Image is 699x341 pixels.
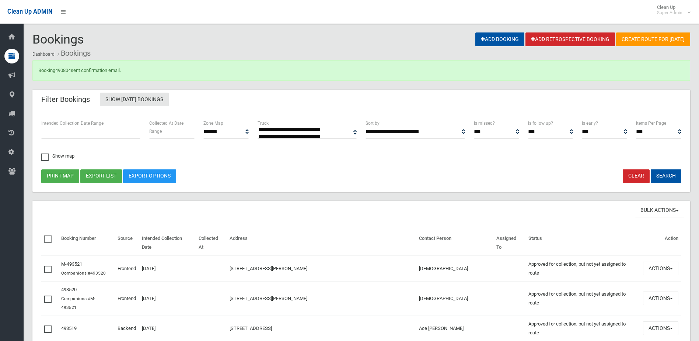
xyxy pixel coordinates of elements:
a: #493520 [88,271,106,276]
th: Contact Person [416,230,494,256]
td: [DATE] [139,316,196,341]
th: Assigned To [493,230,525,256]
td: [DEMOGRAPHIC_DATA] [416,281,494,316]
td: Approved for collection, but not yet assigned to route [525,281,640,316]
button: Actions [643,292,678,305]
th: Source [115,230,139,256]
a: 490804 [55,68,71,73]
button: Actions [643,321,678,335]
button: Actions [643,262,678,275]
td: Frontend [115,256,139,282]
a: M-493521 [61,261,82,267]
td: Approved for collection, but not yet assigned to route [525,316,640,341]
button: Search [651,169,681,183]
a: Clear [623,169,650,183]
a: Show [DATE] Bookings [100,93,169,106]
a: Export Options [123,169,176,183]
small: Super Admin [657,10,682,15]
a: Add Retrospective Booking [525,32,615,46]
a: Add Booking [475,32,524,46]
button: Export list [80,169,122,183]
span: Clean Up [653,4,690,15]
label: Truck [258,119,269,127]
span: Clean Up ADMIN [7,8,52,15]
th: Collected At [196,230,227,256]
a: [STREET_ADDRESS][PERSON_NAME] [230,296,307,301]
small: Companions: [61,296,95,310]
a: [STREET_ADDRESS][PERSON_NAME] [230,266,307,271]
a: [STREET_ADDRESS] [230,325,272,331]
header: Filter Bookings [32,92,99,107]
th: Intended Collection Date [139,230,196,256]
a: Create route for [DATE] [616,32,690,46]
button: Print map [41,169,79,183]
td: [DATE] [139,256,196,282]
span: Show map [41,154,74,158]
td: Frontend [115,281,139,316]
small: Companions: [61,271,107,276]
th: Status [525,230,640,256]
div: Booking sent confirmation email. [32,60,690,81]
a: Dashboard [32,52,55,57]
span: Bookings [32,32,84,46]
a: #M-493521 [61,296,95,310]
a: 493520 [61,287,77,292]
th: Address [227,230,416,256]
td: [DATE] [139,281,196,316]
li: Bookings [56,46,91,60]
td: Backend [115,316,139,341]
td: Ace [PERSON_NAME] [416,316,494,341]
a: 493519 [61,325,77,331]
th: Booking Number [58,230,115,256]
button: Bulk Actions [635,204,684,217]
td: [DEMOGRAPHIC_DATA] [416,256,494,282]
th: Action [640,230,681,256]
td: Approved for collection, but not yet assigned to route [525,256,640,282]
